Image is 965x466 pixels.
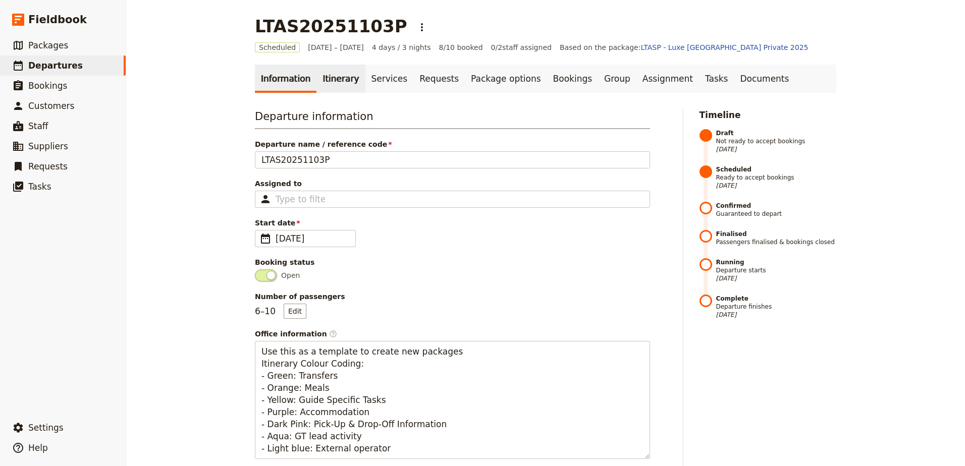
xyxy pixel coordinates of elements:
button: Actions [413,19,431,36]
span: Guaranteed to depart [716,202,837,218]
strong: Running [716,258,837,266]
span: Scheduled [255,42,300,52]
a: Requests [413,65,465,93]
a: LTASP - Luxe [GEOGRAPHIC_DATA] Private 2025 [640,43,808,51]
span: Staff [28,121,48,131]
span: Number of passengers [255,292,650,302]
span: ​ [329,330,337,338]
span: Based on the package: [560,42,809,52]
span: [DATE] [716,274,837,282]
strong: Draft [716,129,837,137]
span: Not ready to accept bookings [716,129,837,153]
span: ​ [259,232,272,245]
span: [DATE] [716,145,837,153]
span: Office information [255,329,650,339]
span: Open [281,270,300,280]
span: [DATE] [276,232,349,245]
a: Group [598,65,636,93]
span: Help [28,443,48,453]
span: Bookings [28,81,67,91]
a: Services [365,65,414,93]
span: Ready to accept bookings [716,165,837,190]
input: Departure name / reference code [255,151,650,168]
span: 4 days / 3 nights [372,42,431,52]
h3: Departure information [255,109,650,129]
input: Assigned to [276,193,325,205]
textarea: Office information​ [255,341,650,459]
strong: Confirmed [716,202,837,210]
a: Information [255,65,316,93]
span: Customers [28,101,74,111]
a: Documents [734,65,795,93]
span: [DATE] [716,182,837,190]
span: Departure finishes [716,295,837,319]
a: Assignment [636,65,699,93]
span: Departure name / reference code [255,139,650,149]
span: Tasks [28,182,51,192]
span: 8/10 booked [439,42,483,52]
span: Packages [28,40,68,50]
span: Departures [28,61,83,71]
strong: Finalised [716,230,837,238]
span: Fieldbook [28,12,87,27]
span: Departure starts [716,258,837,282]
span: Start date [255,218,650,228]
strong: Complete [716,295,837,303]
button: Number of passengers6–10 [284,304,306,319]
span: 0 / 2 staff assigned [491,42,552,52]
h2: Timeline [700,109,837,121]
span: Suppliers [28,141,68,151]
a: Bookings [547,65,598,93]
span: Requests [28,161,68,171]
span: [DATE] [716,311,837,319]
span: Settings [28,423,64,433]
span: Assigned to [255,179,650,189]
a: Itinerary [316,65,365,93]
a: Package options [465,65,547,93]
span: [DATE] – [DATE] [308,42,364,52]
p: 6 – 10 [255,304,306,319]
h1: LTAS20251103P [255,16,407,36]
a: Tasks [699,65,734,93]
span: Passengers finalised & bookings closed [716,230,837,246]
div: Booking status [255,257,650,267]
strong: Scheduled [716,165,837,173]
